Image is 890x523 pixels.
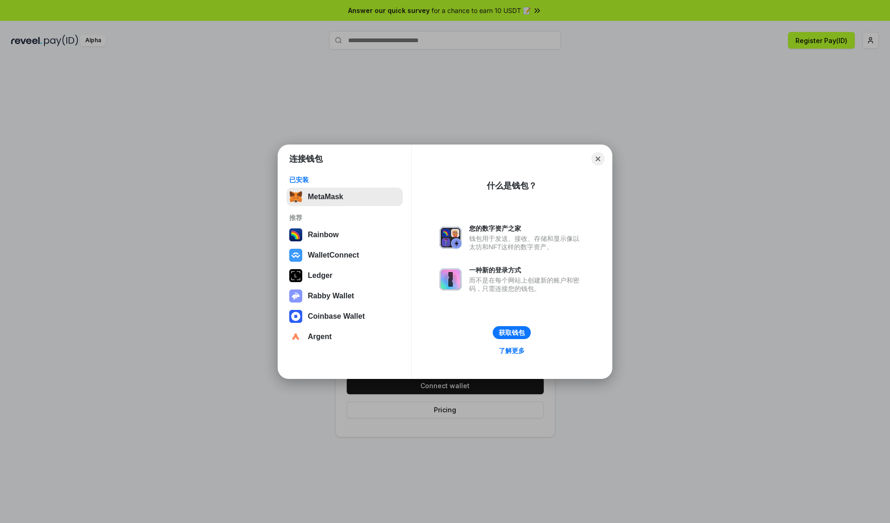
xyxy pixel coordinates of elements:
[308,193,343,201] div: MetaMask
[286,246,403,265] button: WalletConnect
[286,266,403,285] button: Ledger
[469,266,584,274] div: 一种新的登录方式
[308,333,332,341] div: Argent
[289,153,323,164] h1: 连接钱包
[591,152,604,165] button: Close
[289,330,302,343] img: svg+xml,%3Csvg%20width%3D%2228%22%20height%3D%2228%22%20viewBox%3D%220%200%2028%2028%22%20fill%3D...
[289,176,400,184] div: 已安装
[499,328,525,337] div: 获取钱包
[286,307,403,326] button: Coinbase Wallet
[308,251,359,259] div: WalletConnect
[493,345,530,357] a: 了解更多
[289,214,400,222] div: 推荐
[286,287,403,305] button: Rabby Wallet
[289,249,302,262] img: svg+xml,%3Csvg%20width%3D%2228%22%20height%3D%2228%22%20viewBox%3D%220%200%2028%2028%22%20fill%3D...
[286,226,403,244] button: Rainbow
[286,188,403,206] button: MetaMask
[286,328,403,346] button: Argent
[493,326,531,339] button: 获取钱包
[289,190,302,203] img: svg+xml,%3Csvg%20fill%3D%22none%22%20height%3D%2233%22%20viewBox%3D%220%200%2035%2033%22%20width%...
[308,312,365,321] div: Coinbase Wallet
[487,180,537,191] div: 什么是钱包？
[289,269,302,282] img: svg+xml,%3Csvg%20xmlns%3D%22http%3A%2F%2Fwww.w3.org%2F2000%2Fsvg%22%20width%3D%2228%22%20height%3...
[289,310,302,323] img: svg+xml,%3Csvg%20width%3D%2228%22%20height%3D%2228%22%20viewBox%3D%220%200%2028%2028%22%20fill%3D...
[308,271,332,280] div: Ledger
[499,347,525,355] div: 了解更多
[308,292,354,300] div: Rabby Wallet
[439,268,462,290] img: svg+xml,%3Csvg%20xmlns%3D%22http%3A%2F%2Fwww.w3.org%2F2000%2Fsvg%22%20fill%3D%22none%22%20viewBox...
[289,228,302,241] img: svg+xml,%3Csvg%20width%3D%22120%22%20height%3D%22120%22%20viewBox%3D%220%200%20120%20120%22%20fil...
[439,227,462,249] img: svg+xml,%3Csvg%20xmlns%3D%22http%3A%2F%2Fwww.w3.org%2F2000%2Fsvg%22%20fill%3D%22none%22%20viewBox...
[308,231,339,239] div: Rainbow
[289,290,302,302] img: svg+xml,%3Csvg%20xmlns%3D%22http%3A%2F%2Fwww.w3.org%2F2000%2Fsvg%22%20fill%3D%22none%22%20viewBox...
[469,276,584,293] div: 而不是在每个网站上创建新的账户和密码，只需连接您的钱包。
[469,224,584,233] div: 您的数字资产之家
[469,234,584,251] div: 钱包用于发送、接收、存储和显示像以太坊和NFT这样的数字资产。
